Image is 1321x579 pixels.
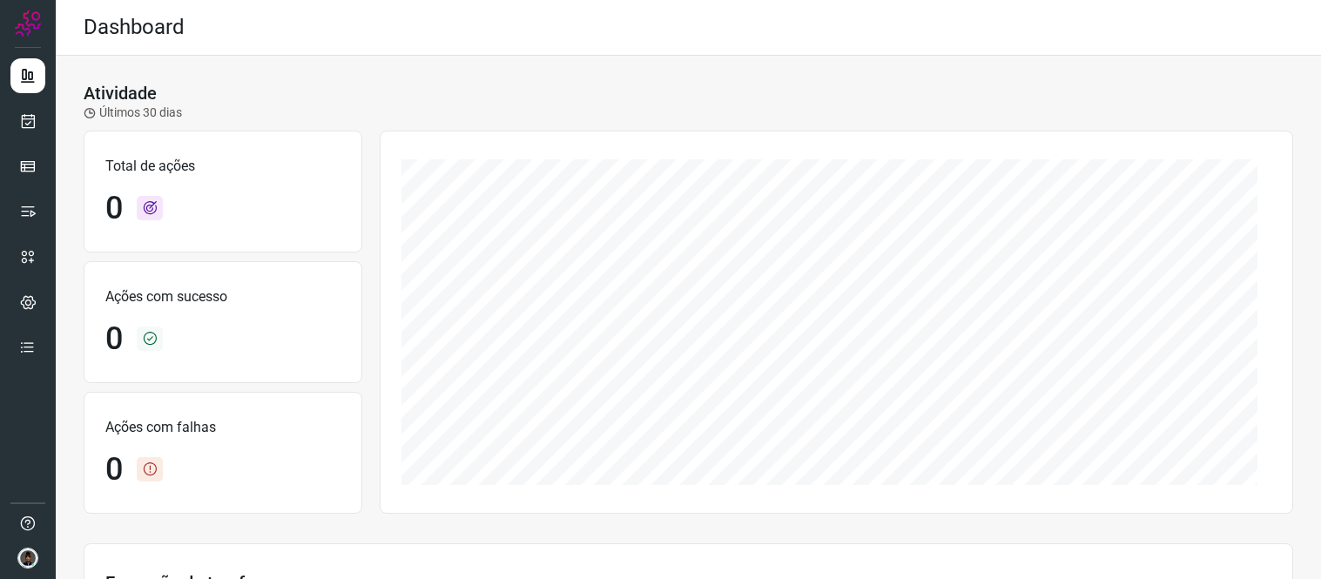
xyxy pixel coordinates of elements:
h3: Atividade [84,83,157,104]
img: Logo [15,10,41,37]
p: Últimos 30 dias [84,104,182,122]
h1: 0 [105,190,123,227]
img: d44150f10045ac5288e451a80f22ca79.png [17,548,38,569]
h1: 0 [105,451,123,488]
p: Ações com falhas [105,417,340,438]
h2: Dashboard [84,15,185,40]
p: Ações com sucesso [105,286,340,307]
p: Total de ações [105,156,340,177]
h1: 0 [105,320,123,358]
